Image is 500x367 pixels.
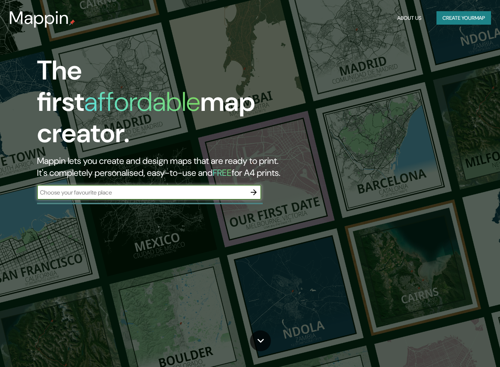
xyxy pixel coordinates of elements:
[9,7,69,28] h3: Mappin
[37,155,287,179] h2: Mappin lets you create and design maps that are ready to print. It's completely personalised, eas...
[394,11,425,25] button: About Us
[436,11,491,25] button: Create yourmap
[37,188,246,197] input: Choose your favourite place
[69,19,75,25] img: mappin-pin
[84,84,200,119] h1: affordable
[37,55,287,155] h1: The first map creator.
[213,167,232,178] h5: FREE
